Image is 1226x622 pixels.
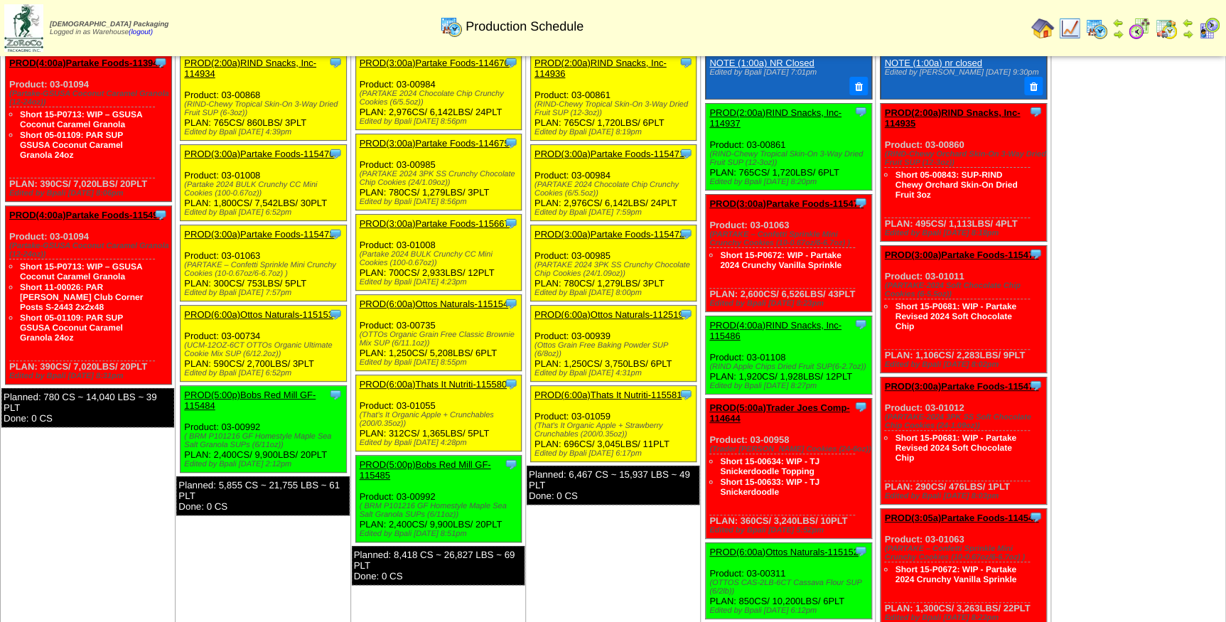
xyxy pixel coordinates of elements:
div: Edited by Bpali [DATE] 4:31pm [534,369,697,377]
a: Short 11-00026: PAR [PERSON_NAME] Club Corner Posts S-2443 2x2x48 [20,282,143,312]
div: ( BRM P101216 GF Homestyle Maple Sea Salt Granola SUPs (6/11oz)) [360,502,522,519]
div: Planned: 5,855 CS ~ 21,755 LBS ~ 61 PLT Done: 0 CS [176,476,349,515]
div: Edited by Bpali [DATE] 6:52pm [184,208,346,217]
a: PROD(3:00a)Partake Foods-115476 [884,381,1038,392]
div: Product: 03-01094 PLAN: 390CS / 7,020LBS / 20PLT [6,206,172,385]
a: Short 05-00843: SUP-RIND Chewy Orchard Skin-On Dried Fruit 3oz [895,170,1017,200]
div: (Partake 2024 BULK Crunchy CC Mini Cookies (100-0.67oz)) [360,250,522,267]
div: (PARTAKE 2024 3PK SS Crunchy Chocolate Chip Cookies (24/1.09oz)) [534,261,697,278]
div: Product: 03-01063 PLAN: 300CS / 753LBS / 5PLT [181,225,347,301]
a: PROD(5:00a)Trader Joes Comp-114644 [709,402,849,424]
button: Delete Note [849,77,868,95]
div: (PARTAKE-2024 3PK SS Soft Chocolate Chip Cookies (24-1.09oz)) [884,413,1046,430]
div: Product: 03-00992 PLAN: 2,400CS / 9,900LBS / 20PLT [181,386,347,473]
div: Edited by Bpali [DATE] 6:52pm [184,369,346,377]
div: Edited by Bpali [DATE] 8:03pm [884,492,1046,500]
a: PROD(6:00a)Ottos Naturals-115154 [360,299,509,309]
a: Short 15-P0672: WIP - Partake 2024 Crunchy Vanilla Sprinkle [895,564,1016,584]
div: (Partake 2024 BULK Crunchy CC Mini Cookies (100-0.67oz)) [184,181,346,198]
a: PROD(3:00a)Partake Foods-115471 [534,149,684,159]
img: line_graph.gif [1058,17,1081,40]
a: Short 15-P0672: WIP - Partake 2024 Crunchy Vanilla Sprinkle [720,250,841,270]
div: Edited by Bpali [DATE] 8:18pm [884,229,1046,237]
a: PROD(3:00a)Partake Foods-115473 [184,229,334,240]
div: Edited by [PERSON_NAME] [DATE] 9:30pm [884,68,1039,77]
img: Tooltip [1028,247,1043,261]
a: NOTE (1:00a) nr closed [884,58,982,68]
div: Planned: 6,467 CS ~ 15,937 LBS ~ 49 PLT Done: 0 CS [527,466,699,505]
div: (OTTOs Organic Grain Free Classic Brownie Mix SUP (6/11.1oz)) [360,331,522,348]
div: Edited by Bpali [DATE] 8:51pm [360,530,522,538]
div: (That's It Organic Apple + Crunchables (200/0.35oz)) [360,411,522,428]
div: Product: 03-00984 PLAN: 2,976CS / 6,142LBS / 24PLT [530,145,697,221]
div: Edited by Bpali [DATE] 4:28pm [360,439,522,447]
div: (That's It Organic Apple + Strawberry Crunchables (200/0.35oz)) [534,422,697,439]
div: Edited by Bpali [DATE] 8:23pm [884,613,1046,622]
div: Product: 03-00992 PLAN: 2,400CS / 9,900LBS / 20PLT [355,456,522,542]
a: Short 15-P0681: WIP - Partake Revised 2024 Soft Chocolate Chip [895,433,1016,463]
img: Tooltip [504,136,518,150]
span: [DEMOGRAPHIC_DATA] Packaging [50,21,168,28]
a: PROD(4:00a)Partake Foods-113943 [9,58,163,68]
div: Edited by Bpali [DATE] 8:31pm [9,372,171,380]
div: Product: 03-00985 PLAN: 780CS / 1,279LBS / 3PLT [530,225,697,301]
img: Tooltip [328,146,343,161]
img: Tooltip [854,544,868,558]
a: PROD(2:00a)RIND Snacks, Inc-114937 [709,107,841,129]
div: Edited by Bpali [DATE] 8:55pm [360,358,522,367]
img: zoroco-logo-small.webp [4,4,43,52]
img: Tooltip [1028,104,1043,119]
img: Tooltip [154,208,168,222]
div: Product: 03-01063 PLAN: 2,600CS / 6,526LBS / 43PLT [706,194,872,311]
div: Edited by Bpali [DATE] 8:20pm [709,178,871,186]
img: Tooltip [504,216,518,230]
img: Tooltip [328,55,343,70]
div: Edited by Bpali [DATE] 6:12pm [709,606,871,615]
img: Tooltip [679,146,693,161]
img: Tooltip [854,317,868,331]
div: Product: 03-00868 PLAN: 765CS / 860LBS / 3PLT [181,54,347,141]
a: PROD(3:00a)Partake Foods-115475 [884,250,1038,260]
div: (PARTAKE 2024 Chocolate Chip Crunchy Cookies (6/5.5oz)) [360,90,522,107]
img: Tooltip [504,55,518,70]
img: Tooltip [328,307,343,321]
div: Edited by Bpali [DATE] 7:01pm [709,68,864,77]
a: PROD(3:00a)Partake Foods-115470 [184,149,334,159]
img: Tooltip [679,55,693,70]
img: Tooltip [328,227,343,241]
a: PROD(6:00a)Thats It Nutriti-115580 [360,379,507,390]
a: PROD(2:00a)RIND Snacks, Inc-114934 [184,58,316,79]
a: Short 05-01109: PAR SUP GSUSA Coconut Caramel Granola 24oz [20,130,123,160]
div: Edited by Bpali [DATE] 8:06pm [9,189,171,198]
div: (RIND-Chewy Tropical Skin-On 3-Way Dried Fruit SUP (6-3oz)) [184,100,346,117]
img: calendarprod.gif [440,15,463,38]
a: Short 15-P0681: WIP - Partake Revised 2024 Soft Chocolate Chip [895,301,1016,331]
div: (RIND-Chewy Tropical Skin-On 3-Way Dried Fruit SUP (12-3oz)) [709,150,871,167]
a: PROD(2:00a)RIND Snacks, Inc-114936 [534,58,667,79]
div: (PARTAKE 2024 3PK SS Crunchy Chocolate Chip Cookies (24/1.09oz)) [360,170,522,187]
div: (RIND-Chewy Orchard Skin-On 3-Way Dried Fruit SUP (12-3oz)) [884,150,1046,167]
div: (PARTAKE 2024 Chocolate Chip Crunchy Cookies (6/5.5oz)) [534,181,697,198]
a: (logout) [129,28,153,36]
div: Product: 03-01008 PLAN: 700CS / 2,933LBS / 12PLT [355,215,522,291]
div: Edited by Bpali [DATE] 4:39pm [184,128,346,136]
a: Short 15-P0713: WIP – GSUSA Coconut Caramel Granola [20,109,142,129]
div: Product: 03-01012 PLAN: 290CS / 476LBS / 1PLT [881,377,1047,504]
img: home.gif [1031,17,1054,40]
img: Tooltip [504,377,518,391]
img: calendarblend.gif [1128,17,1151,40]
div: Edited by Bpali [DATE] 6:17pm [534,449,697,458]
div: Product: 03-01108 PLAN: 1,920CS / 1,928LBS / 12PLT [706,316,872,394]
div: Edited by Bpali [DATE] 8:02pm [884,360,1046,369]
div: (OTTOS CAS-2LB-6CT Cassava Flour SUP (6/2lb)) [709,579,871,596]
div: (Partake-GSUSA Coconut Caramel Granola (12-24oz)) [9,242,171,259]
div: Edited by Bpali [DATE] 7:57pm [184,289,346,297]
div: Product: 03-00311 PLAN: 850CS / 10,200LBS / 6PLT [706,542,872,618]
a: Short 05-01109: PAR SUP GSUSA Coconut Caramel Granola 24oz [20,313,123,343]
div: Edited by Bpali [DATE] 4:23pm [360,278,522,286]
div: Product: 03-01055 PLAN: 312CS / 1,365LBS / 5PLT [355,375,522,451]
img: arrowleft.gif [1112,17,1124,28]
img: Tooltip [854,104,868,119]
a: PROD(5:00p)Bobs Red Mill GF-115484 [184,390,316,411]
img: Tooltip [154,55,168,70]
